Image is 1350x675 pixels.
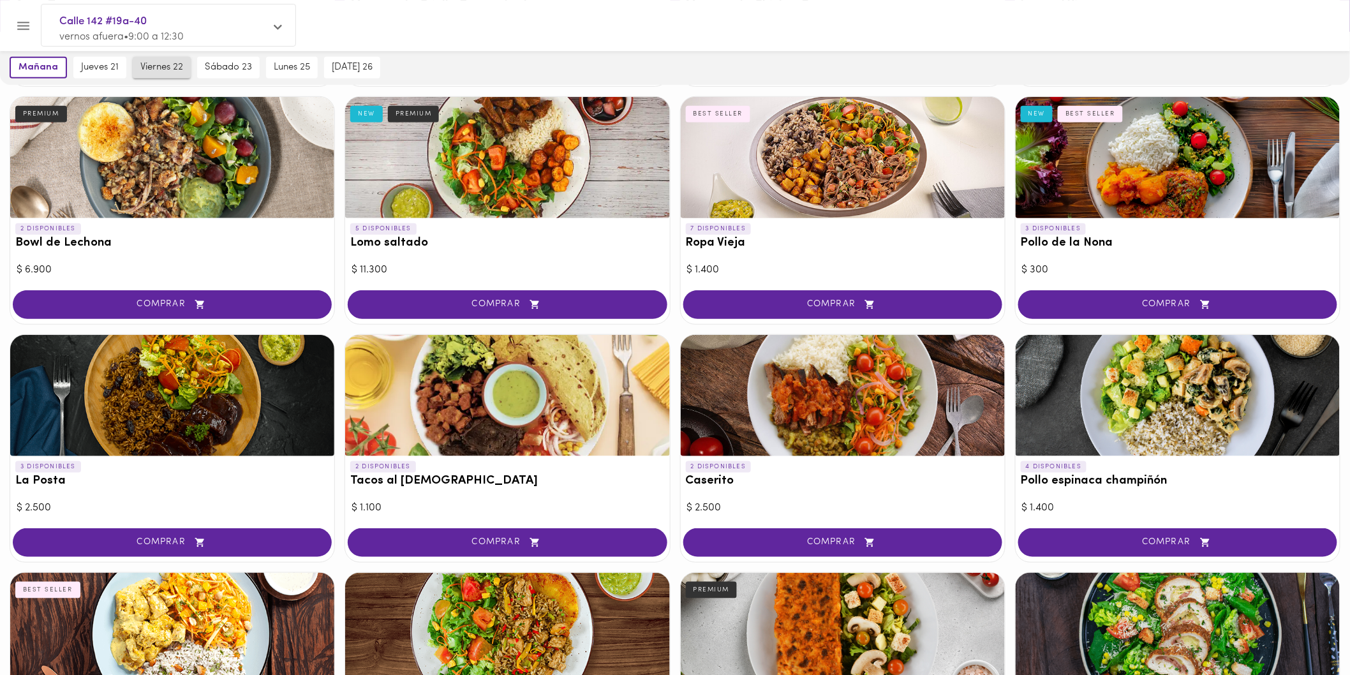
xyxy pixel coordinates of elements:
button: sábado 23 [197,57,260,78]
span: jueves 21 [81,62,119,73]
div: $ 300 [1022,263,1333,278]
button: COMPRAR [1018,290,1337,319]
button: COMPRAR [348,290,667,319]
button: COMPRAR [683,528,1002,557]
div: $ 2.500 [17,501,328,516]
span: Calle 142 #19a-40 [59,13,265,30]
div: Ropa Vieja [681,97,1005,218]
div: $ 1.400 [1022,501,1333,516]
button: COMPRAR [1018,528,1337,557]
h3: Pollo espinaca champiñón [1021,475,1335,488]
h3: Pollo de la Nona [1021,237,1335,250]
span: COMPRAR [364,299,651,310]
div: $ 6.900 [17,263,328,278]
h3: Tacos al [DEMOGRAPHIC_DATA] [350,475,664,488]
div: La Posta [10,335,334,456]
div: PREMIUM [388,106,440,122]
span: viernes 22 [140,62,183,73]
div: NEW [1021,106,1053,122]
p: 3 DISPONIBLES [15,461,81,473]
div: BEST SELLER [1058,106,1123,122]
div: Lomo saltado [345,97,669,218]
button: COMPRAR [13,290,332,319]
p: 7 DISPONIBLES [686,223,752,235]
div: Tacos al Pastor [345,335,669,456]
div: Caserito [681,335,1005,456]
div: BEST SELLER [15,582,80,598]
h3: La Posta [15,475,329,488]
div: $ 11.300 [352,263,663,278]
h3: Ropa Vieja [686,237,1000,250]
button: Menu [8,10,39,41]
button: [DATE] 26 [324,57,380,78]
span: COMPRAR [29,537,316,548]
span: sábado 23 [205,62,252,73]
span: COMPRAR [699,299,986,310]
h3: Lomo saltado [350,237,664,250]
span: lunes 25 [274,62,310,73]
button: viernes 22 [133,57,191,78]
p: 4 DISPONIBLES [1021,461,1087,473]
p: 2 DISPONIBLES [686,461,752,473]
button: COMPRAR [13,528,332,557]
div: Pollo de la Nona [1016,97,1340,218]
button: lunes 25 [266,57,318,78]
div: NEW [350,106,383,122]
div: $ 1.100 [352,501,663,516]
span: COMPRAR [699,537,986,548]
iframe: Messagebird Livechat Widget [1276,601,1337,662]
span: mañana [19,62,58,73]
p: 2 DISPONIBLES [15,223,81,235]
div: PREMIUM [15,106,67,122]
span: vernos afuera • 9:00 a 12:30 [59,32,184,42]
p: 5 DISPONIBLES [350,223,417,235]
div: $ 2.500 [687,501,998,516]
div: $ 1.400 [687,263,998,278]
span: [DATE] 26 [332,62,373,73]
h3: Caserito [686,475,1000,488]
div: BEST SELLER [686,106,751,122]
div: Bowl de Lechona [10,97,334,218]
button: COMPRAR [348,528,667,557]
button: COMPRAR [683,290,1002,319]
p: 2 DISPONIBLES [350,461,416,473]
span: COMPRAR [1034,299,1321,310]
div: Pollo espinaca champiñón [1016,335,1340,456]
h3: Bowl de Lechona [15,237,329,250]
span: COMPRAR [364,537,651,548]
span: COMPRAR [29,299,316,310]
p: 3 DISPONIBLES [1021,223,1087,235]
button: mañana [10,57,67,78]
div: PREMIUM [686,582,738,598]
span: COMPRAR [1034,537,1321,548]
button: jueves 21 [73,57,126,78]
